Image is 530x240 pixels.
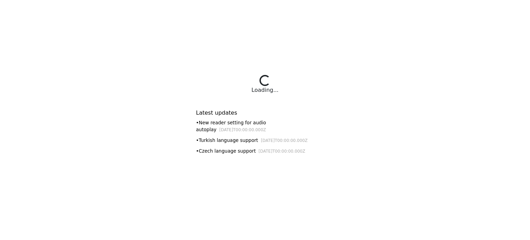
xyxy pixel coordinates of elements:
[252,86,278,94] div: Loading...
[196,137,334,144] div: • Turkish language support
[261,138,308,143] small: [DATE]T00:00:00.000Z
[258,149,305,154] small: [DATE]T00:00:00.000Z
[196,119,334,133] div: • New reader setting for audio autoplay
[219,127,266,132] small: [DATE]T00:00:00.000Z
[196,147,334,155] div: • Czech language support
[196,109,334,116] h6: Latest updates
